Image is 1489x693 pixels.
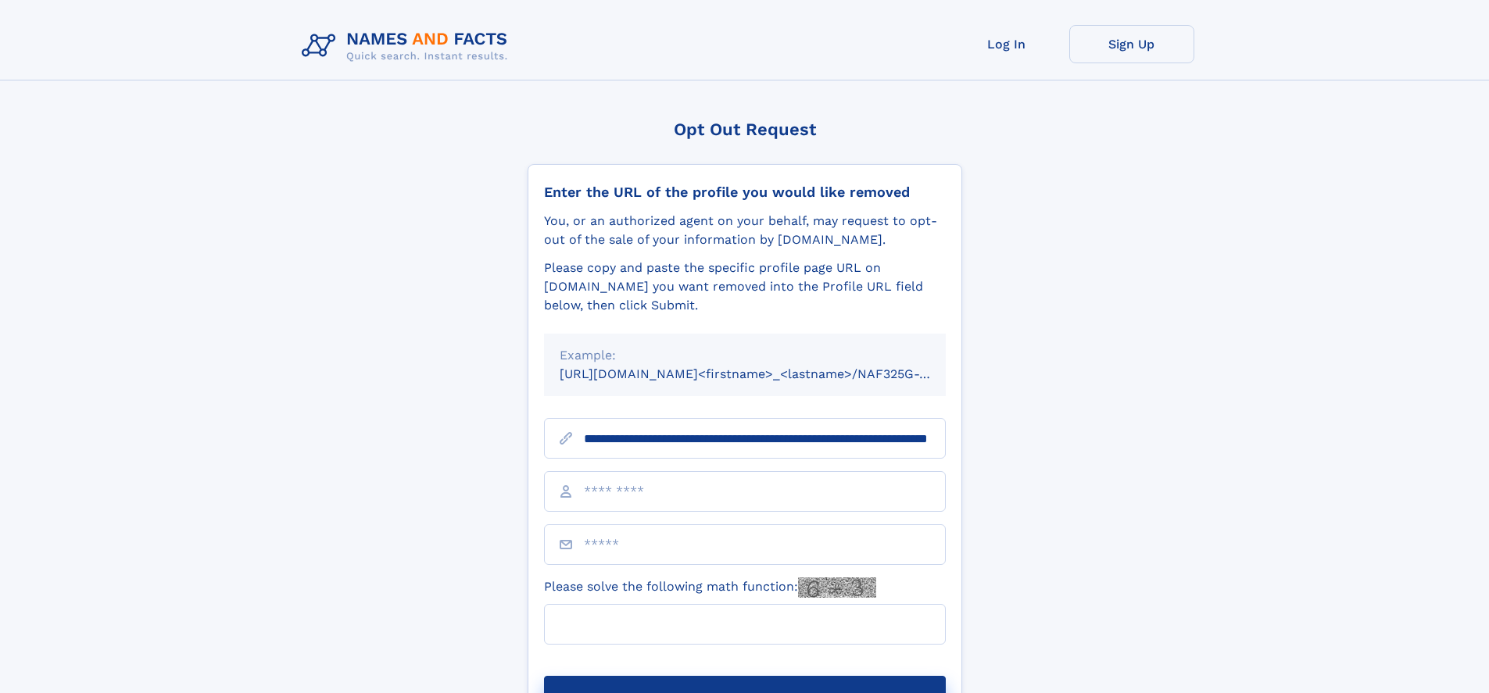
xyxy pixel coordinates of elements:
[560,366,975,381] small: [URL][DOMAIN_NAME]<firstname>_<lastname>/NAF325G-xxxxxxxx
[544,577,876,598] label: Please solve the following math function:
[1069,25,1194,63] a: Sign Up
[944,25,1069,63] a: Log In
[544,212,946,249] div: You, or an authorized agent on your behalf, may request to opt-out of the sale of your informatio...
[560,346,930,365] div: Example:
[295,25,521,67] img: Logo Names and Facts
[528,120,962,139] div: Opt Out Request
[544,259,946,315] div: Please copy and paste the specific profile page URL on [DOMAIN_NAME] you want removed into the Pr...
[544,184,946,201] div: Enter the URL of the profile you would like removed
